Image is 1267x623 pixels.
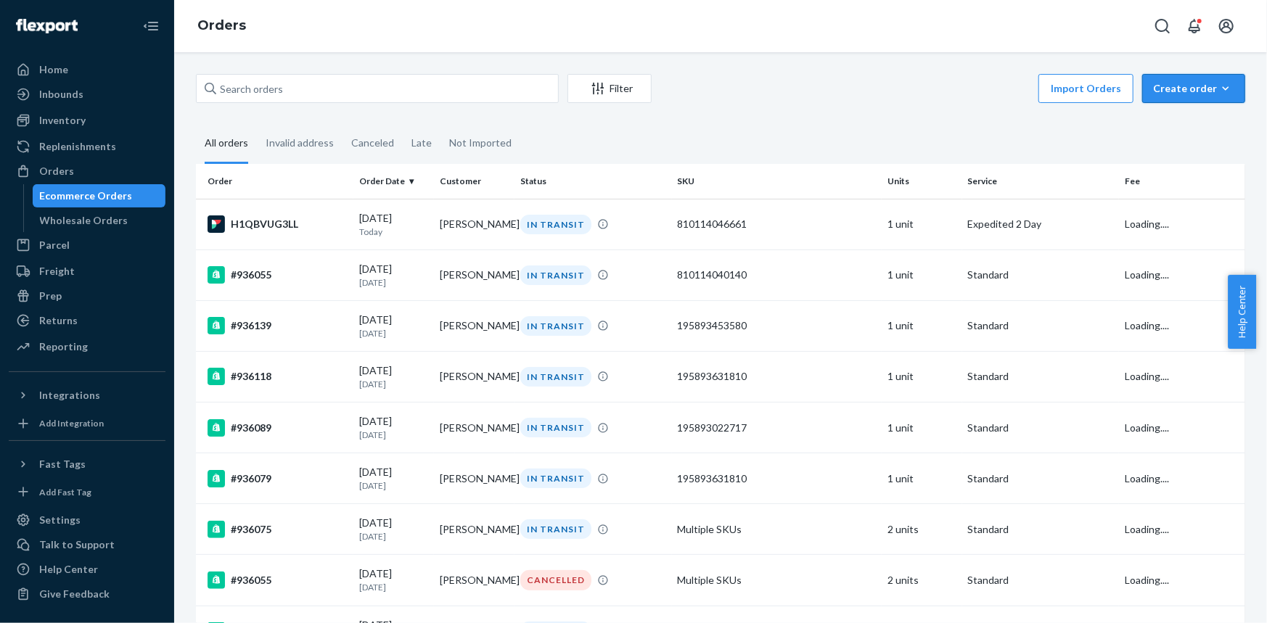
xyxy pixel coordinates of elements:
td: Loading.... [1119,453,1245,504]
div: IN TRANSIT [520,265,591,285]
div: CANCELLED [520,570,591,590]
td: [PERSON_NAME] [434,453,514,504]
div: [DATE] [359,465,428,492]
div: Prep [39,289,62,303]
td: [PERSON_NAME] [434,504,514,555]
p: Standard [968,573,1114,587]
div: Integrations [39,388,100,403]
a: Home [9,58,165,81]
div: 195893453580 [678,318,876,333]
a: Reporting [9,335,165,358]
button: Open account menu [1212,12,1241,41]
button: Import Orders [1038,74,1133,103]
td: [PERSON_NAME] [434,403,514,453]
div: Ecommerce Orders [40,189,133,203]
p: Today [359,226,428,238]
td: [PERSON_NAME] [434,249,514,300]
th: Order [196,164,353,199]
td: Loading.... [1119,351,1245,402]
img: Flexport logo [16,19,78,33]
div: #936089 [208,419,348,437]
a: Inbounds [9,83,165,106]
a: Prep [9,284,165,308]
div: Settings [39,513,81,527]
div: Freight [39,264,75,279]
a: Add Fast Tag [9,482,165,503]
div: 810114046661 [678,217,876,231]
td: Loading.... [1119,300,1245,351]
p: [DATE] [359,530,428,542]
p: Standard [968,318,1114,333]
div: Canceled [351,124,394,162]
div: Not Imported [449,124,512,162]
div: 195893631810 [678,369,876,384]
div: Inventory [39,113,86,128]
td: 2 units [882,555,962,606]
th: Status [514,164,672,199]
p: [DATE] [359,429,428,441]
div: #936055 [208,572,348,589]
div: IN TRANSIT [520,367,591,387]
a: Inventory [9,109,165,132]
div: Add Fast Tag [39,486,91,498]
a: Returns [9,309,165,332]
div: [DATE] [359,313,428,339]
a: Replenishments [9,135,165,158]
div: #936118 [208,368,348,385]
div: 195893631810 [678,471,876,486]
div: Invalid address [266,124,334,162]
ol: breadcrumbs [186,5,258,47]
div: Wholesale Orders [40,213,128,228]
div: [DATE] [359,211,428,238]
a: Help Center [9,558,165,581]
td: Loading.... [1119,249,1245,300]
div: Inbounds [39,87,83,102]
div: IN TRANSIT [520,519,591,539]
div: IN TRANSIT [520,418,591,437]
div: Reporting [39,339,88,354]
div: Help Center [39,562,98,577]
div: Customer [440,175,509,187]
div: Parcel [39,238,70,252]
div: Talk to Support [39,537,115,552]
a: Add Integration [9,413,165,434]
a: Talk to Support [9,533,165,556]
button: Open Search Box [1148,12,1177,41]
div: [DATE] [359,566,428,593]
button: Fast Tags [9,453,165,476]
button: Close Navigation [136,12,165,41]
a: Freight [9,260,165,283]
td: [PERSON_NAME] [434,555,514,606]
td: 1 unit [882,351,962,402]
td: [PERSON_NAME] [434,300,514,351]
td: 1 unit [882,199,962,249]
div: Orders [39,164,74,178]
p: Standard [968,522,1114,537]
td: Loading.... [1119,555,1245,606]
div: 810114040140 [678,268,876,282]
input: Search orders [196,74,559,103]
a: Wholesale Orders [33,209,166,232]
div: Replenishments [39,139,116,154]
td: 1 unit [882,453,962,504]
p: Standard [968,268,1114,282]
td: [PERSON_NAME] [434,199,514,249]
td: [PERSON_NAME] [434,351,514,402]
button: Create order [1142,74,1245,103]
div: Filter [568,81,651,96]
td: Loading.... [1119,403,1245,453]
td: Loading.... [1119,504,1245,555]
div: #936075 [208,521,348,538]
div: IN TRANSIT [520,316,591,336]
p: [DATE] [359,479,428,492]
button: Help Center [1228,275,1256,349]
p: [DATE] [359,378,428,390]
th: Service [962,164,1120,199]
div: [DATE] [359,414,428,441]
a: Ecommerce Orders [33,184,166,207]
p: Standard [968,369,1114,384]
a: Orders [197,17,246,33]
div: [DATE] [359,516,428,542]
p: Standard [968,471,1114,486]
